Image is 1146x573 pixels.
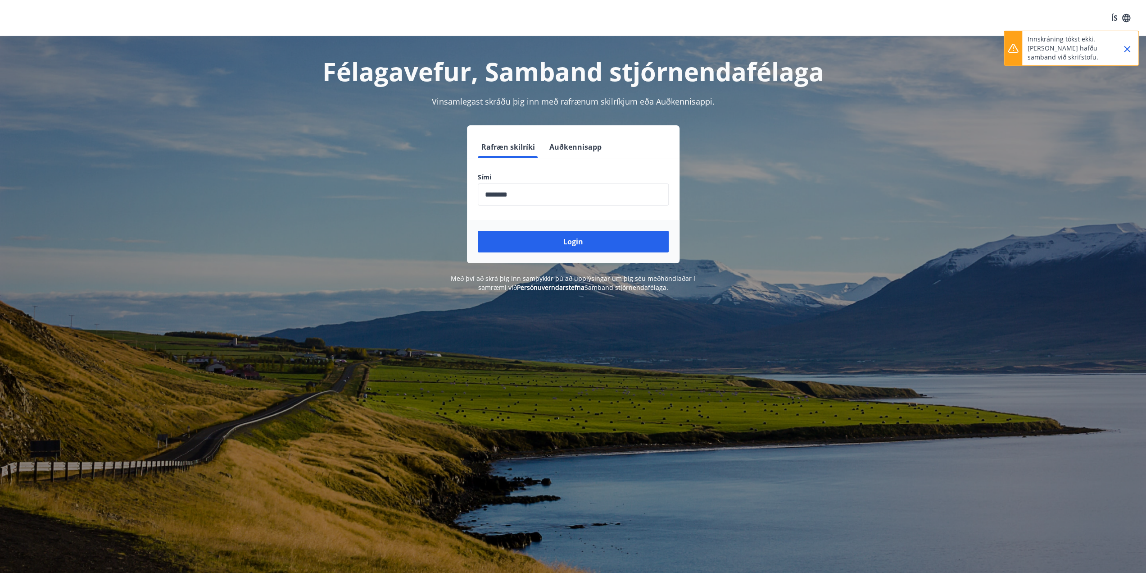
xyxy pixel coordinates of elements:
[1106,10,1135,26] button: ÍS
[546,136,605,158] button: Auðkennisapp
[1028,35,1107,62] p: Innskráning tókst ekki. [PERSON_NAME] hafðu samband við skrifstofu.
[478,231,669,252] button: Login
[451,274,695,292] span: Með því að skrá þig inn samþykkir þú að upplýsingar um þig séu meðhöndlaðar í samræmi við Samband...
[478,173,669,182] label: Sími
[432,96,715,107] span: Vinsamlegast skráðu þig inn með rafrænum skilríkjum eða Auðkennisappi.
[260,54,887,88] h1: Félagavefur, Samband stjórnendafélaga
[1119,41,1135,57] button: Close
[517,283,584,292] a: Persónuverndarstefna
[478,136,539,158] button: Rafræn skilríki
